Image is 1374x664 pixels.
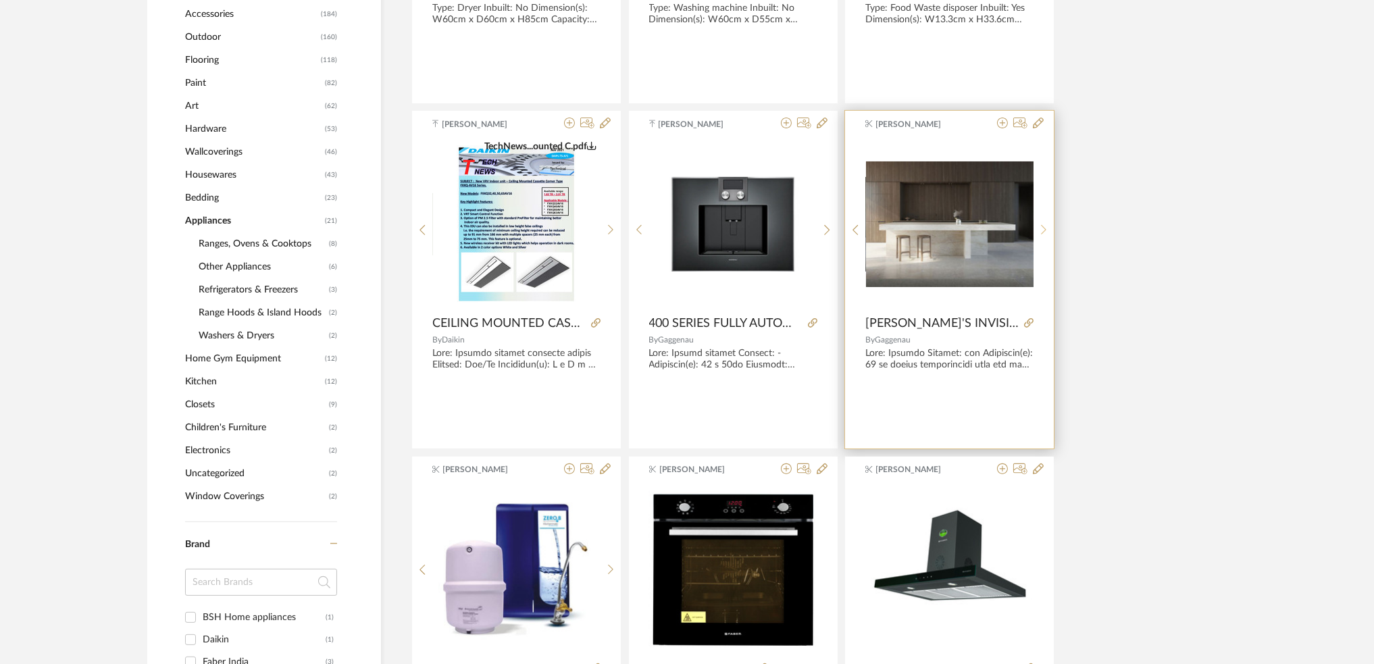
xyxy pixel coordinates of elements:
span: Kitchen [185,370,322,393]
span: (9) [329,394,337,415]
img: CEILING MOUNTED CASSETTE CORNER - FXKQ-AV16 SERIES [451,140,582,309]
span: By [432,336,442,344]
span: Electronics [185,439,326,462]
span: (12) [325,348,337,369]
span: Housewares [185,163,322,186]
span: By [865,336,875,344]
span: (184) [321,3,337,25]
span: Gaggenau [875,336,911,344]
div: Lore: Ipsumdo Sitamet: con Adipiscin(e): 69 se doeius temporincidi utla etd magn aliquae 92 adm 7... [865,348,1034,371]
span: 400 SERIES FULLY AUTOMATIC ESPRESSO MACHINE [649,316,803,331]
span: (62) [325,95,337,117]
img: STILUX 3D PLUS MAX T2S2 BK TC 90 [865,503,1034,637]
div: (1) [326,629,334,650]
div: Type: Washing machine Inbuilt: No Dimension(s): W60cm x D55cm x H85cm Capacity: 9kg Material/Fini... [649,3,817,26]
span: Brand [185,540,210,549]
span: Other Appliances [199,255,326,278]
span: (46) [325,141,337,163]
span: CEILING MOUNTED CASSETTE CORNER - FXKQ-AV16 SERIES [432,316,586,331]
span: Range Hoods & Island Hoods [199,301,326,324]
span: (2) [329,486,337,507]
button: TechNews...ounted C.pdf [485,140,597,154]
img: GAGGENAU'S INVISIBLE COOKTOP [866,161,1034,287]
span: (12) [325,371,337,392]
span: (2) [329,302,337,324]
span: Accessories [185,3,317,26]
span: (3) [329,279,337,301]
span: Bedding [185,186,322,209]
span: (23) [325,187,337,209]
span: Home Gym Equipment [185,347,322,370]
span: [PERSON_NAME] [876,118,961,130]
span: Window Coverings [185,485,326,508]
img: FBIO 80L 10F GLM [649,486,817,654]
span: Uncategorized [185,462,326,485]
span: (2) [329,463,337,484]
span: Art [185,95,322,118]
span: (43) [325,164,337,186]
span: (2) [329,417,337,438]
span: [PERSON_NAME]'S INVISIBLE COOKTOP [865,316,1019,331]
div: Lore: Ipsumdo sitamet consecte adipis Elitsed: Doe/Te Incididun(u): L e D m A Enim admi : 8658 v ... [432,348,601,371]
span: [PERSON_NAME] [659,118,744,130]
span: (2) [329,325,337,347]
div: Type: Food Waste disposer Inbuilt: Yes Dimension(s): W13.3cm x H33.6cm Capacity: NA Material/Fini... [865,3,1034,26]
img: 400 SERIES FULLY AUTOMATIC ESPRESSO MACHINE [649,177,817,272]
span: Gaggenau [659,336,694,344]
span: Flooring [185,49,317,72]
span: (6) [329,256,337,278]
img: ZEROB KITCHENMATE RO (UNDER THE SINK + ACTIVE TECHNOLOGY) [433,486,601,654]
span: (160) [321,26,337,48]
span: By [649,336,659,344]
span: [PERSON_NAME] [443,463,528,476]
span: Washers & Dryers [199,324,326,347]
span: Children's Furniture [185,416,326,439]
span: Hardware [185,118,322,141]
span: Wallcoverings [185,141,322,163]
span: Outdoor [185,26,317,49]
div: Type: Dryer Inbuilt: No Dimension(s): W60cm x D60cm x H85cm Capacity: 9kg Material/Finishes: Body... [432,3,601,26]
div: Lore: Ipsumd sitamet Consect: - Adipiscin(e): 42 s 50do Eiusmodt: Incididun utlaboree dolor magn ... [649,348,817,371]
div: 0 [433,140,601,309]
span: [PERSON_NAME] [659,463,744,476]
span: (2) [329,440,337,461]
input: Search Brands [185,569,337,596]
span: [PERSON_NAME] [876,463,961,476]
span: Refrigerators & Freezers [199,278,326,301]
div: 0 [866,140,1034,309]
span: (21) [325,210,337,232]
div: (1) [326,607,334,628]
span: Paint [185,72,322,95]
span: (53) [325,118,337,140]
span: Ranges, Ovens & Cooktops [199,232,326,255]
span: (82) [325,72,337,94]
span: (118) [321,49,337,71]
div: 0 [649,140,817,309]
span: Daikin [442,336,465,344]
div: BSH Home appliances [203,607,326,628]
span: (8) [329,233,337,255]
div: Daikin [203,629,326,650]
span: [PERSON_NAME] [442,118,527,130]
span: Closets [185,393,326,416]
span: Appliances [185,209,322,232]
